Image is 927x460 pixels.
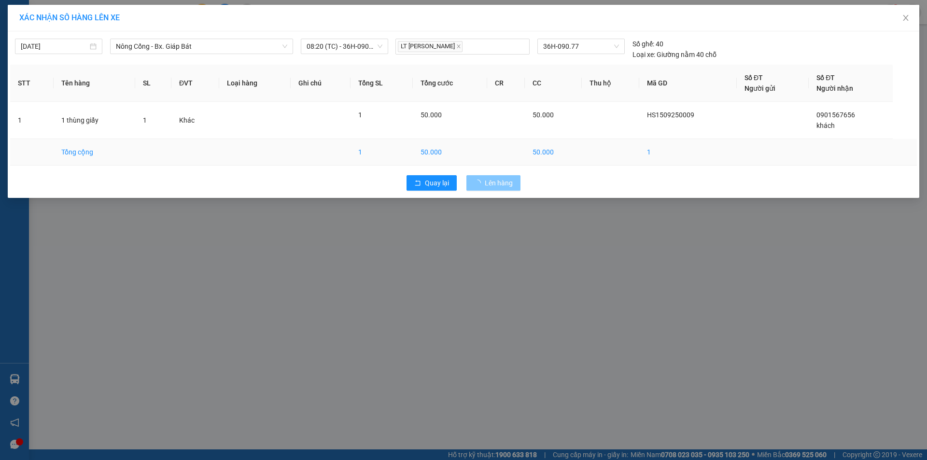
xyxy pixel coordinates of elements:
[632,39,663,49] div: 40
[474,180,485,186] span: loading
[10,65,54,102] th: STT
[487,65,525,102] th: CR
[5,28,26,62] img: logo
[647,111,694,119] span: HS1509250009
[639,65,737,102] th: Mã GD
[456,44,461,49] span: close
[485,178,513,188] span: Lên hàng
[54,102,135,139] td: 1 thùng giấy
[102,39,159,49] span: HS1509250009
[525,65,582,102] th: CC
[632,49,716,60] div: Giường nằm 40 chỗ
[54,65,135,102] th: Tên hàng
[10,102,54,139] td: 1
[413,139,487,166] td: 50.000
[143,116,147,124] span: 1
[816,84,853,92] span: Người nhận
[398,41,463,52] span: LT [PERSON_NAME]
[135,65,171,102] th: SL
[307,39,382,54] span: 08:20 (TC) - 36H-090.77
[282,43,288,49] span: down
[291,65,351,102] th: Ghi chú
[351,65,413,102] th: Tổng SL
[425,178,449,188] span: Quay lại
[744,74,763,82] span: Số ĐT
[421,111,442,119] span: 50.000
[632,49,655,60] span: Loại xe:
[171,102,219,139] td: Khác
[351,139,413,166] td: 1
[582,65,640,102] th: Thu hộ
[466,175,520,191] button: Lên hàng
[219,65,291,102] th: Loại hàng
[38,53,91,74] strong: PHIẾU BIÊN NHẬN
[19,13,120,22] span: XÁC NHẬN SỐ HÀNG LÊN XE
[407,175,457,191] button: rollbackQuay lại
[31,8,98,39] strong: CHUYỂN PHÁT NHANH ĐÔNG LÝ
[744,84,775,92] span: Người gửi
[21,41,88,52] input: 15/09/2025
[54,139,135,166] td: Tổng cộng
[816,74,835,82] span: Số ĐT
[413,65,487,102] th: Tổng cước
[414,180,421,187] span: rollback
[358,111,362,119] span: 1
[892,5,919,32] button: Close
[543,39,618,54] span: 36H-090.77
[116,39,287,54] span: Nông Cống - Bx. Giáp Bát
[639,139,737,166] td: 1
[902,14,910,22] span: close
[533,111,554,119] span: 50.000
[816,122,835,129] span: khách
[816,111,855,119] span: 0901567656
[525,139,582,166] td: 50.000
[632,39,654,49] span: Số ghế:
[48,41,79,51] span: SĐT XE
[171,65,219,102] th: ĐVT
